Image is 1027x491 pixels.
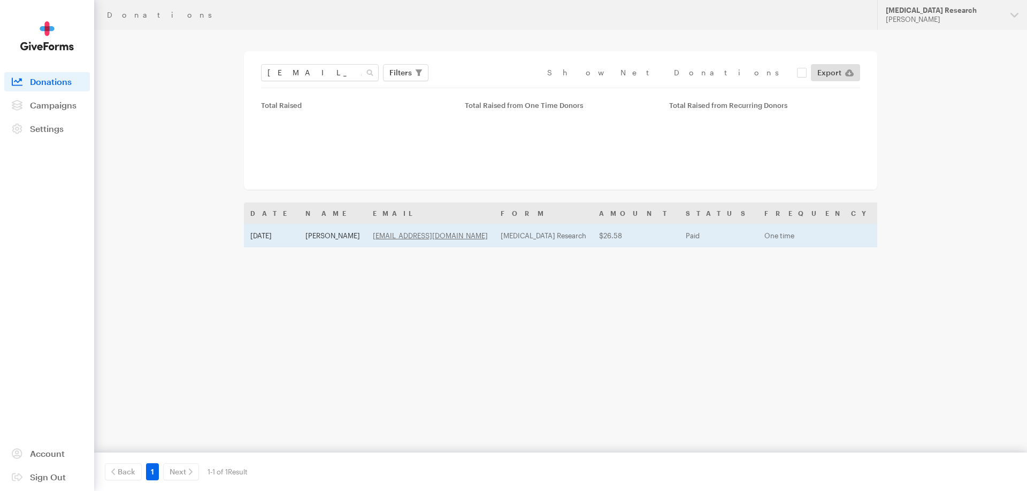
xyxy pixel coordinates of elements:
[261,64,379,81] input: Search Name & Email
[373,231,488,240] a: [EMAIL_ADDRESS][DOMAIN_NAME]
[494,224,593,247] td: [MEDICAL_DATA] Research
[366,202,494,224] th: Email
[593,202,679,224] th: Amount
[244,202,299,224] th: Date
[299,202,366,224] th: Name
[758,224,880,247] td: One time
[228,467,248,476] span: Result
[886,6,1002,15] div: [MEDICAL_DATA] Research
[669,101,860,110] div: Total Raised from Recurring Donors
[30,123,64,134] span: Settings
[593,224,679,247] td: $26.58
[465,101,656,110] div: Total Raised from One Time Donors
[886,15,1002,24] div: [PERSON_NAME]
[679,202,758,224] th: Status
[261,101,452,110] div: Total Raised
[4,119,90,138] a: Settings
[494,202,593,224] th: Form
[299,224,366,247] td: [PERSON_NAME]
[30,472,66,482] span: Sign Out
[4,467,90,487] a: Sign Out
[4,72,90,91] a: Donations
[4,444,90,463] a: Account
[817,66,841,79] span: Export
[208,463,248,480] div: 1-1 of 1
[30,76,72,87] span: Donations
[30,100,76,110] span: Campaigns
[758,202,880,224] th: Frequency
[389,66,412,79] span: Filters
[811,64,860,81] a: Export
[20,21,74,51] img: GiveForms
[30,448,65,458] span: Account
[244,224,299,247] td: [DATE]
[679,224,758,247] td: Paid
[4,96,90,115] a: Campaigns
[383,64,428,81] button: Filters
